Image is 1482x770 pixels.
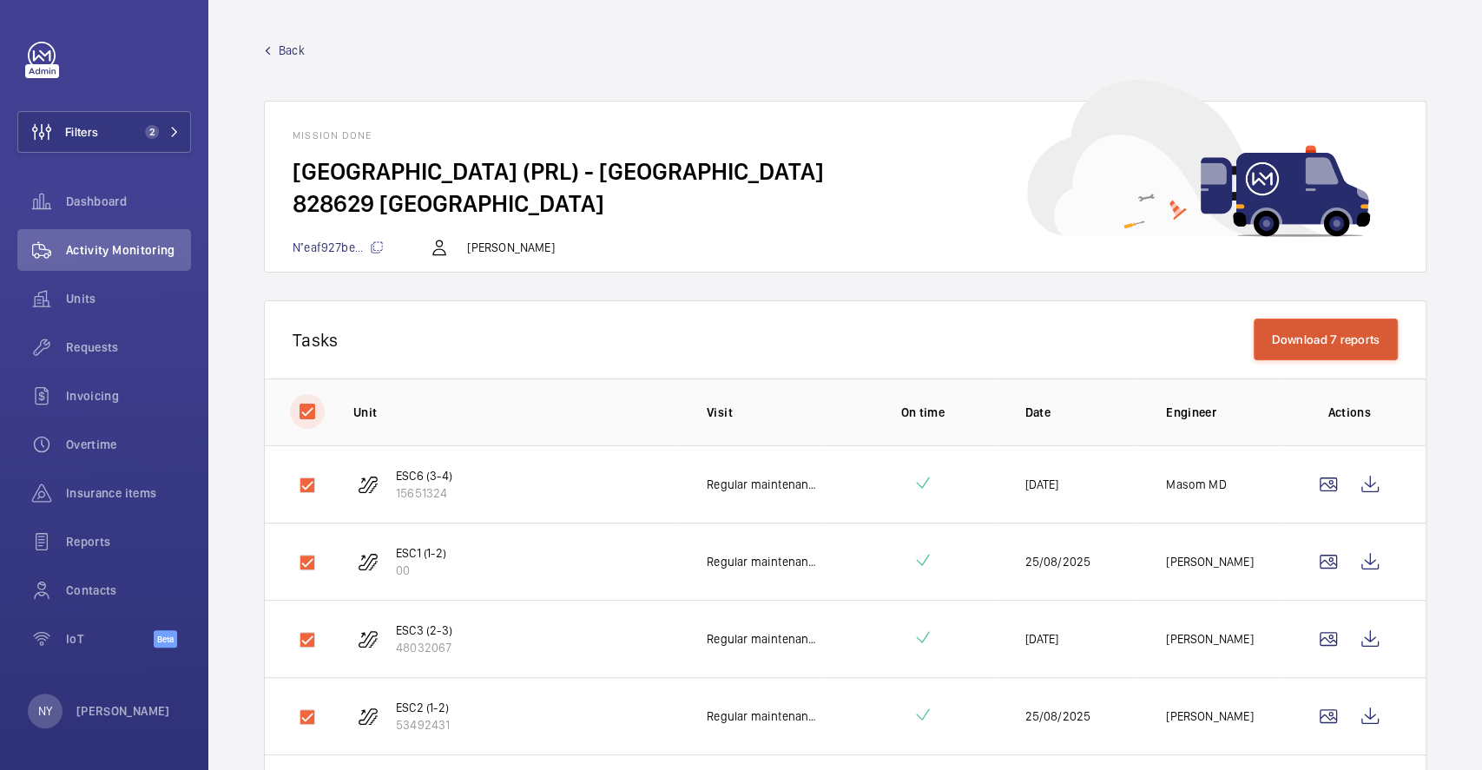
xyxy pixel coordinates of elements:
img: car delivery [1027,80,1370,237]
p: Masom MD [1166,476,1226,493]
p: ESC6 (3-4) [396,467,452,484]
p: [PERSON_NAME] [1166,707,1253,725]
button: Download 7 reports [1254,319,1399,360]
p: Tasks [293,329,1398,351]
p: Actions [1307,404,1391,421]
span: Contacts [66,582,191,599]
p: On time [848,404,998,421]
p: ESC1 (1-2) [396,544,446,562]
p: 15651324 [396,484,452,502]
p: Unit [353,404,679,421]
p: 48032067 [396,639,452,656]
p: [PERSON_NAME] [1166,553,1253,570]
span: Invoicing [66,387,191,405]
p: [PERSON_NAME] [1166,630,1253,648]
p: ESC2 (1-2) [396,699,450,716]
span: Dashboard [66,193,191,210]
p: ESC3 (2-3) [396,622,452,639]
img: escalator.svg [358,629,379,649]
span: Overtime [66,436,191,453]
p: Engineer [1166,404,1280,421]
h2: [GEOGRAPHIC_DATA] (PRL) - [GEOGRAPHIC_DATA] [293,155,1398,188]
span: IoT [66,630,154,648]
p: [DATE] [1024,476,1058,493]
span: Reports [66,533,191,550]
button: Filters2 [17,111,191,153]
span: Requests [66,339,191,356]
span: Beta [154,630,177,648]
p: [DATE] [1024,630,1058,648]
span: N°eaf927be... [293,240,384,254]
img: escalator.svg [358,706,379,727]
p: NY [38,702,52,720]
p: Date [1024,404,1138,421]
p: 25/08/2025 [1024,707,1090,725]
span: 2 [145,125,159,139]
p: Regular maintenance [707,630,820,648]
h1: Mission done [293,129,1398,141]
img: escalator.svg [358,551,379,572]
span: Activity Monitoring [66,241,191,259]
h2: 828629 [GEOGRAPHIC_DATA] [293,188,1398,220]
p: [PERSON_NAME] [76,702,170,720]
span: Back [279,42,305,59]
p: Regular maintenance [707,476,820,493]
p: Visit [707,404,820,421]
img: escalator.svg [358,474,379,495]
p: 53492431 [396,716,450,734]
p: Regular maintenance [707,707,820,725]
span: Insurance items [66,484,191,502]
p: 25/08/2025 [1024,553,1090,570]
p: 00 [396,562,446,579]
p: Regular maintenance [707,553,820,570]
span: Filters [65,123,98,141]
span: Units [66,290,191,307]
p: [PERSON_NAME] [467,239,554,256]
